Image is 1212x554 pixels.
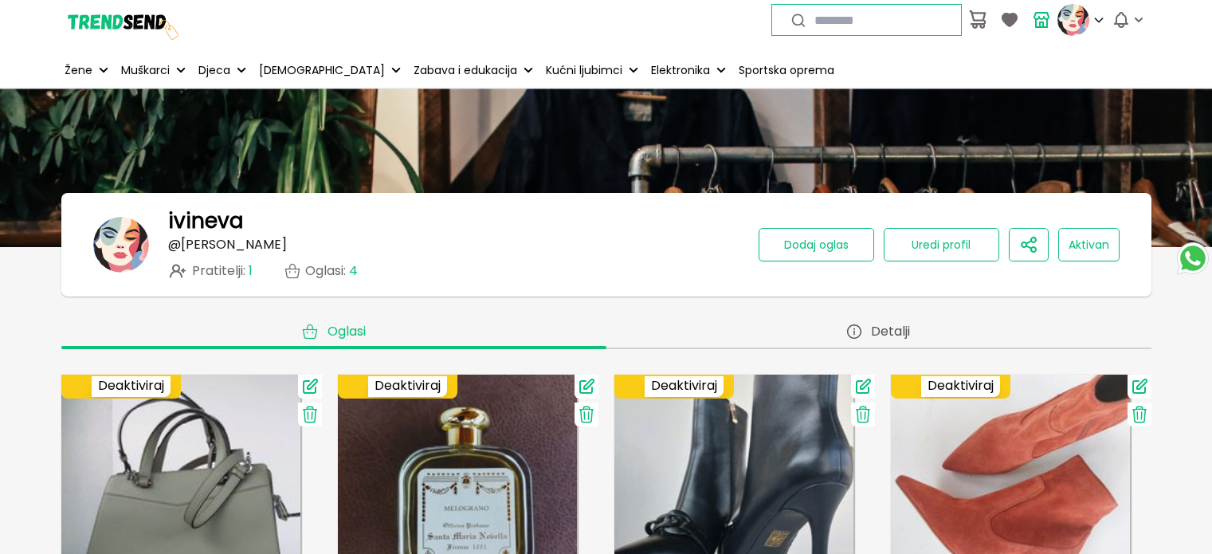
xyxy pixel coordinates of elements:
button: Djeca [195,53,249,88]
button: Žene [61,53,112,88]
p: Elektronika [651,62,710,79]
p: Djeca [198,62,230,79]
span: Oglasi [328,324,366,340]
img: banner [93,217,149,273]
a: Sportska oprema [735,53,837,88]
p: [DEMOGRAPHIC_DATA] [259,62,385,79]
button: Aktivan [1058,228,1120,261]
p: Oglasi : [305,264,358,278]
p: @ [PERSON_NAME] [168,238,287,252]
span: 4 [349,261,358,280]
p: Kućni ljubimci [546,62,622,79]
button: Muškarci [118,53,189,88]
button: Uredi profil [884,228,999,261]
span: Pratitelji : [192,264,253,278]
button: Kućni ljubimci [543,53,641,88]
p: Zabava i edukacija [414,62,517,79]
p: Muškarci [121,62,170,79]
button: Dodaj oglas [759,228,874,261]
span: Detalji [871,324,910,340]
button: [DEMOGRAPHIC_DATA] [256,53,404,88]
p: Žene [65,62,92,79]
span: Dodaj oglas [784,237,849,253]
button: Zabava i edukacija [410,53,536,88]
span: 1 [249,261,253,280]
button: Elektronika [648,53,729,88]
img: profile picture [1057,4,1089,36]
h1: ivineva [168,209,243,233]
